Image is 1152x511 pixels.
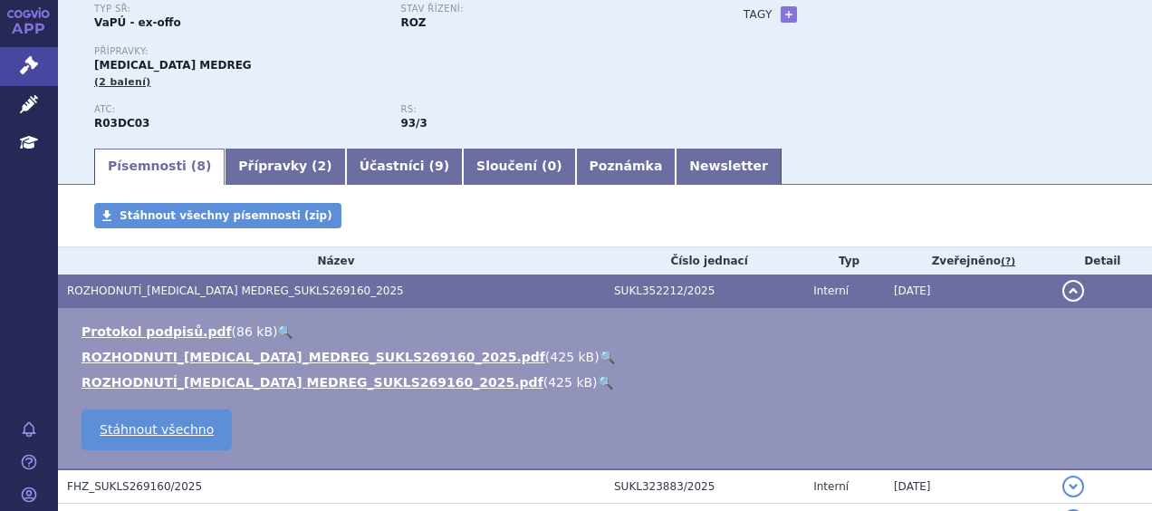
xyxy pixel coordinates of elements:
span: Interní [813,284,849,297]
span: ROZHODNUTÍ_MONTELUKAST MEDREG_SUKLS269160_2025 [67,284,404,297]
th: Detail [1053,247,1152,275]
span: Interní [813,480,849,493]
a: ROZHODNUTI_[MEDICAL_DATA]_MEDREG_SUKLS269160_2025.pdf [82,350,545,364]
td: SUKL323883/2025 [605,469,804,504]
th: Zveřejněno [885,247,1053,275]
th: Název [58,247,605,275]
a: Poznámka [576,149,677,185]
td: [DATE] [885,275,1053,308]
a: Stáhnout všechno [82,410,232,450]
span: (2 balení) [94,76,151,88]
a: Protokol podpisů.pdf [82,324,232,339]
a: + [781,6,797,23]
abbr: (?) [1001,255,1015,268]
span: 425 kB [548,375,592,390]
p: ATC: [94,104,382,115]
strong: MONTELUKAST [94,117,149,130]
li: ( ) [82,348,1134,366]
a: Stáhnout všechny písemnosti (zip) [94,203,341,228]
button: detail [1062,476,1084,497]
span: [MEDICAL_DATA] MEDREG [94,59,252,72]
span: Stáhnout všechny písemnosti (zip) [120,209,332,222]
p: Typ SŘ: [94,4,382,14]
li: ( ) [82,373,1134,391]
strong: preventivní antiastmatika, antileukotrieny, p.o. [400,117,427,130]
a: Účastníci (9) [346,149,463,185]
strong: ROZ [400,16,426,29]
th: Typ [804,247,885,275]
h3: Tagy [744,4,773,25]
a: Sloučení (0) [463,149,575,185]
a: 🔍 [277,324,293,339]
th: Číslo jednací [605,247,804,275]
span: 8 [197,159,206,173]
a: Newsletter [676,149,782,185]
span: 86 kB [236,324,273,339]
button: detail [1062,280,1084,302]
strong: VaPÚ - ex-offo [94,16,181,29]
span: FHZ_SUKLS269160/2025 [67,480,202,493]
a: ROZHODNUTÍ_[MEDICAL_DATA] MEDREG_SUKLS269160_2025.pdf [82,375,543,390]
span: 9 [435,159,444,173]
span: 425 kB [550,350,594,364]
a: Přípravky (2) [225,149,345,185]
span: 2 [318,159,327,173]
td: SUKL352212/2025 [605,275,804,308]
p: Stav řízení: [400,4,688,14]
span: 0 [547,159,556,173]
p: RS: [400,104,688,115]
td: [DATE] [885,469,1053,504]
p: Přípravky: [94,46,707,57]
a: 🔍 [598,375,613,390]
li: ( ) [82,323,1134,341]
a: Písemnosti (8) [94,149,225,185]
a: 🔍 [600,350,615,364]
